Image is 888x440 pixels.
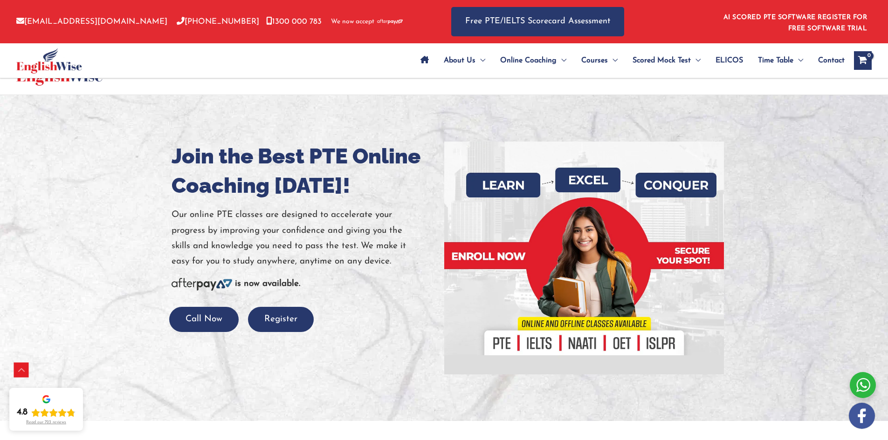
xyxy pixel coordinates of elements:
[758,44,793,77] span: Time Table
[718,7,872,37] aside: Header Widget 1
[818,44,845,77] span: Contact
[16,48,82,74] img: cropped-ew-logo
[169,307,239,332] button: Call Now
[17,407,76,418] div: Rating: 4.8 out of 5
[17,407,28,418] div: 4.8
[172,207,437,269] p: Our online PTE classes are designed to accelerate your progress by improving your confidence and ...
[500,44,557,77] span: Online Coaching
[691,44,701,77] span: Menu Toggle
[475,44,485,77] span: Menu Toggle
[723,14,867,32] a: AI SCORED PTE SOFTWARE REGISTER FOR FREE SOFTWARE TRIAL
[331,17,374,27] span: We now accept
[177,18,259,26] a: [PHONE_NUMBER]
[436,44,493,77] a: About UsMenu Toggle
[581,44,608,77] span: Courses
[444,44,475,77] span: About Us
[169,315,239,324] a: Call Now
[451,7,624,36] a: Free PTE/IELTS Scorecard Assessment
[172,142,437,200] h1: Join the Best PTE Online Coaching [DATE]!
[493,44,574,77] a: Online CoachingMenu Toggle
[235,279,300,288] b: is now available.
[377,19,403,24] img: Afterpay-Logo
[608,44,618,77] span: Menu Toggle
[793,44,803,77] span: Menu Toggle
[172,278,232,291] img: Afterpay-Logo
[633,44,691,77] span: Scored Mock Test
[849,403,875,429] img: white-facebook.png
[854,51,872,70] a: View Shopping Cart, empty
[557,44,566,77] span: Menu Toggle
[16,18,167,26] a: [EMAIL_ADDRESS][DOMAIN_NAME]
[708,44,750,77] a: ELICOS
[750,44,811,77] a: Time TableMenu Toggle
[574,44,625,77] a: CoursesMenu Toggle
[248,307,314,332] button: Register
[716,44,743,77] span: ELICOS
[266,18,322,26] a: 1300 000 783
[413,44,845,77] nav: Site Navigation: Main Menu
[625,44,708,77] a: Scored Mock TestMenu Toggle
[811,44,845,77] a: Contact
[248,315,314,324] a: Register
[26,420,66,425] div: Read our 723 reviews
